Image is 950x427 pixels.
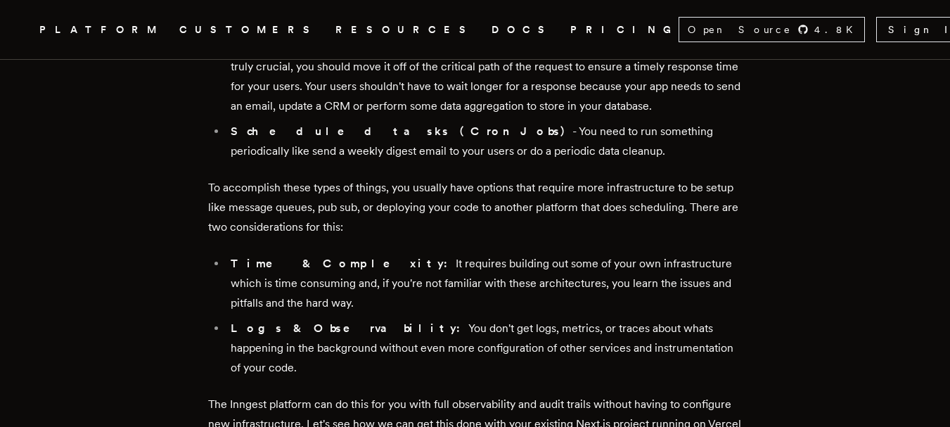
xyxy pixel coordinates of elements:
[570,21,679,39] a: PRICING
[226,254,743,313] li: It requires building out some of your own infrastructure which is time consuming and, if you're n...
[335,21,475,39] button: RESOURCES
[226,319,743,378] li: You don't get logs, metrics, or traces about whats happening in the background without even more ...
[226,122,743,161] li: - You need to run something periodically like send a weekly digest email to your users or do a pe...
[231,125,572,138] strong: Scheduled tasks (Cron Jobs)
[492,21,553,39] a: DOCS
[39,21,162,39] button: PLATFORM
[179,21,319,39] a: CUSTOMERS
[231,257,456,270] strong: Time & Complexity:
[226,37,743,116] li: - When your API needs to do some work that isn't truly crucial, you should move it off of the cri...
[231,321,468,335] strong: Logs & Observability:
[814,23,861,37] span: 4.8 K
[208,178,743,237] p: To accomplish these types of things, you usually have options that require more infrastructure to...
[688,23,792,37] span: Open Source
